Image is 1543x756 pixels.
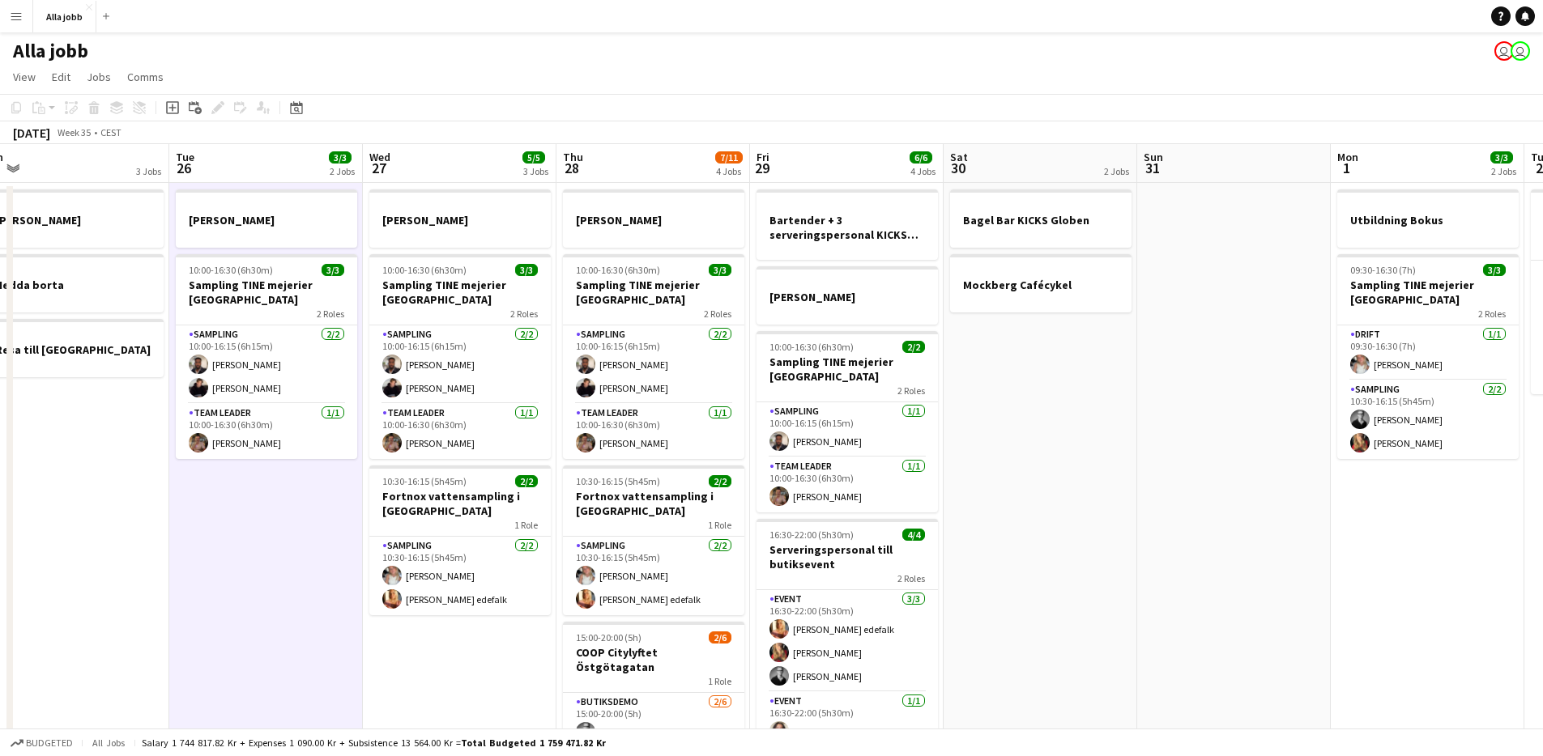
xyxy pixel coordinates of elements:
[561,159,583,177] span: 28
[369,254,551,459] div: 10:00-16:30 (6h30m)3/3Sampling TINE mejerier [GEOGRAPHIC_DATA]2 RolesSampling2/210:00-16:15 (6h15...
[576,631,641,643] span: 15:00-20:00 (5h)
[176,254,357,459] app-job-card: 10:00-16:30 (6h30m)3/3Sampling TINE mejerier [GEOGRAPHIC_DATA]2 RolesSampling2/210:00-16:15 (6h15...
[369,465,551,615] div: 10:30-16:15 (5h45m)2/2Fortnox vattensampling i [GEOGRAPHIC_DATA]1 RoleSampling2/210:30-16:15 (5h4...
[176,189,357,248] div: [PERSON_NAME]
[1337,150,1358,164] span: Mon
[757,213,938,242] h3: Bartender + 3 serveringspersonal KICKS Globen
[189,264,273,276] span: 10:00-16:30 (6h30m)
[715,151,743,164] span: 7/11
[142,737,606,749] div: Salary 1 744 817.82 kr + Expenses 1 090.00 kr + Subsistence 13 564.00 kr =
[708,519,731,531] span: 1 Role
[1144,150,1163,164] span: Sun
[902,341,925,353] span: 2/2
[948,159,968,177] span: 30
[127,70,164,84] span: Comms
[510,308,538,320] span: 2 Roles
[1337,380,1519,459] app-card-role: Sampling2/210:30-16:15 (5h45m)[PERSON_NAME][PERSON_NAME]
[1491,165,1516,177] div: 2 Jobs
[176,278,357,307] h3: Sampling TINE mejerier [GEOGRAPHIC_DATA]
[523,165,548,177] div: 3 Jobs
[563,537,744,615] app-card-role: Sampling2/210:30-16:15 (5h45m)[PERSON_NAME][PERSON_NAME] edefalk
[910,151,932,164] span: 6/6
[563,404,744,459] app-card-role: Team Leader1/110:00-16:30 (6h30m)[PERSON_NAME]
[329,151,352,164] span: 3/3
[100,126,121,138] div: CEST
[1337,189,1519,248] app-job-card: Utbildning Bokus
[1337,254,1519,459] app-job-card: 09:30-16:30 (7h)3/3Sampling TINE mejerier [GEOGRAPHIC_DATA]2 RolesDrift1/109:30-16:30 (7h)[PERSON...
[897,572,925,584] span: 2 Roles
[757,290,938,304] h3: [PERSON_NAME]
[563,465,744,615] app-job-card: 10:30-16:15 (5h45m)2/2Fortnox vattensampling i [GEOGRAPHIC_DATA]1 RoleSampling2/210:30-16:15 (5h4...
[53,126,94,138] span: Week 35
[382,264,467,276] span: 10:00-16:30 (6h30m)
[1337,325,1519,380] app-card-role: Drift1/109:30-16:30 (7h)[PERSON_NAME]
[709,264,731,276] span: 3/3
[708,675,731,687] span: 1 Role
[45,66,77,87] a: Edit
[1337,278,1519,307] h3: Sampling TINE mejerier [GEOGRAPHIC_DATA]
[757,331,938,512] app-job-card: 10:00-16:30 (6h30m)2/2Sampling TINE mejerier [GEOGRAPHIC_DATA]2 RolesSampling1/110:00-16:15 (6h15...
[136,165,161,177] div: 3 Jobs
[950,189,1132,248] div: Bagel Bar KICKS Globen
[910,165,936,177] div: 4 Jobs
[1104,165,1129,177] div: 2 Jobs
[121,66,170,87] a: Comms
[1511,41,1530,61] app-user-avatar: August Löfgren
[709,475,731,487] span: 2/2
[369,404,551,459] app-card-role: Team Leader1/110:00-16:30 (6h30m)[PERSON_NAME]
[950,254,1132,312] div: Mockberg Cafécykel
[367,159,390,177] span: 27
[382,475,467,487] span: 10:30-16:15 (5h45m)
[576,475,660,487] span: 10:30-16:15 (5h45m)
[563,213,744,227] h3: [PERSON_NAME]
[176,325,357,404] app-card-role: Sampling2/210:00-16:15 (6h15m)[PERSON_NAME][PERSON_NAME]
[6,66,42,87] a: View
[950,278,1132,292] h3: Mockberg Cafécykel
[576,264,660,276] span: 10:00-16:30 (6h30m)
[757,266,938,325] div: [PERSON_NAME]
[26,737,73,749] span: Budgeted
[176,213,357,227] h3: [PERSON_NAME]
[704,308,731,320] span: 2 Roles
[369,537,551,615] app-card-role: Sampling2/210:30-16:15 (5h45m)[PERSON_NAME][PERSON_NAME] edefalk
[52,70,70,84] span: Edit
[769,529,854,541] span: 16:30-22:00 (5h30m)
[769,341,854,353] span: 10:00-16:30 (6h30m)
[563,645,744,674] h3: COOP Citylyftet Östgötagatan
[757,590,938,692] app-card-role: Event3/316:30-22:00 (5h30m)[PERSON_NAME] edefalk[PERSON_NAME][PERSON_NAME]
[1141,159,1163,177] span: 31
[13,70,36,84] span: View
[757,189,938,260] app-job-card: Bartender + 3 serveringspersonal KICKS Globen
[176,150,194,164] span: Tue
[176,404,357,459] app-card-role: Team Leader1/110:00-16:30 (6h30m)[PERSON_NAME]
[757,150,769,164] span: Fri
[369,150,390,164] span: Wed
[514,519,538,531] span: 1 Role
[1350,264,1416,276] span: 09:30-16:30 (7h)
[563,254,744,459] app-job-card: 10:00-16:30 (6h30m)3/3Sampling TINE mejerier [GEOGRAPHIC_DATA]2 RolesSampling2/210:00-16:15 (6h15...
[757,519,938,747] app-job-card: 16:30-22:00 (5h30m)4/4Serveringspersonal till butiksevent2 RolesEvent3/316:30-22:00 (5h30m)[PERSO...
[563,189,744,248] app-job-card: [PERSON_NAME]
[950,150,968,164] span: Sat
[950,213,1132,227] h3: Bagel Bar KICKS Globen
[1490,151,1513,164] span: 3/3
[369,325,551,404] app-card-role: Sampling2/210:00-16:15 (6h15m)[PERSON_NAME][PERSON_NAME]
[757,457,938,512] app-card-role: Team Leader1/110:00-16:30 (6h30m)[PERSON_NAME]
[322,264,344,276] span: 3/3
[1483,264,1506,276] span: 3/3
[757,355,938,384] h3: Sampling TINE mejerier [GEOGRAPHIC_DATA]
[461,737,606,749] span: Total Budgeted 1 759 471.82 kr
[330,165,355,177] div: 2 Jobs
[87,70,111,84] span: Jobs
[563,278,744,307] h3: Sampling TINE mejerier [GEOGRAPHIC_DATA]
[1478,308,1506,320] span: 2 Roles
[709,631,731,643] span: 2/6
[515,475,538,487] span: 2/2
